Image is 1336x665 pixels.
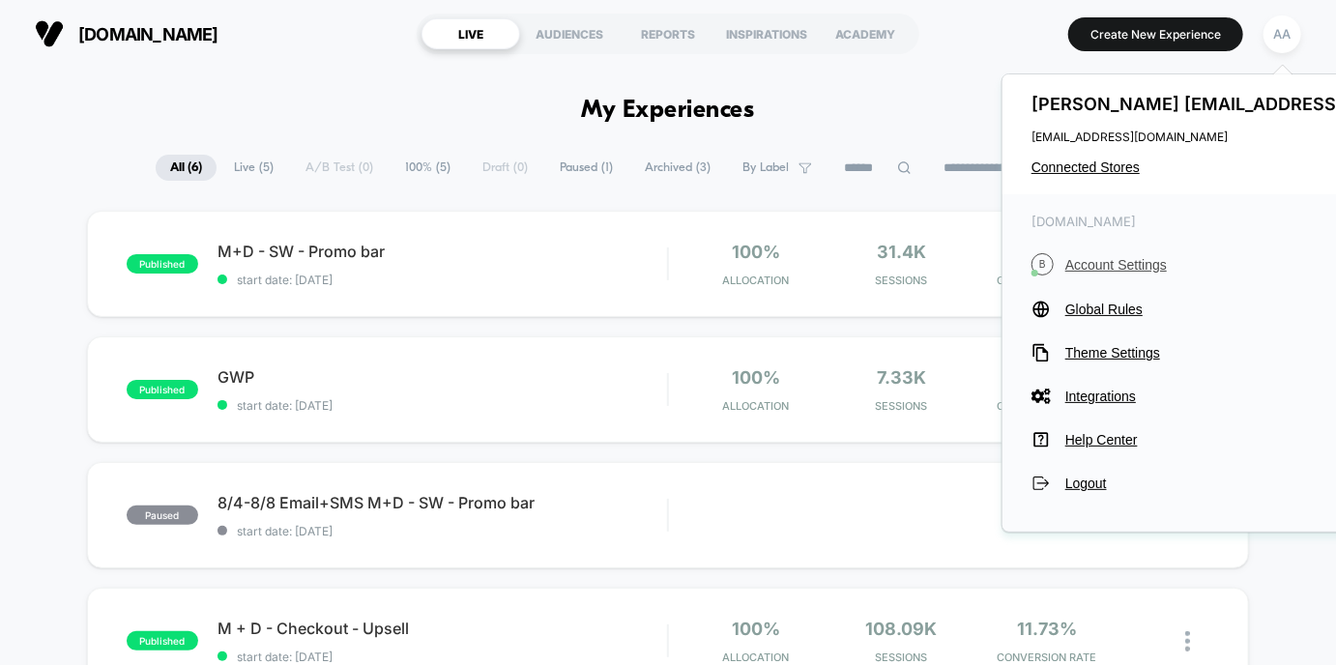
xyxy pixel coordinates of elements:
[816,18,915,49] div: ACADEMY
[833,274,969,287] span: Sessions
[127,380,198,399] span: published
[35,19,64,48] img: Visually logo
[619,18,717,49] div: REPORTS
[520,18,619,49] div: AUDIENCES
[630,155,725,181] span: Archived ( 3 )
[218,367,667,387] span: GWP
[877,242,926,262] span: 31.4k
[1031,253,1054,275] i: B
[545,155,627,181] span: Paused ( 1 )
[391,155,465,181] span: 100% ( 5 )
[421,18,520,49] div: LIVE
[218,493,667,512] span: 8/4-8/8 Email+SMS M+D - SW - Promo bar
[218,273,667,287] span: start date: [DATE]
[732,242,780,262] span: 100%
[219,155,288,181] span: Live ( 5 )
[218,242,667,261] span: M+D - SW - Promo bar
[156,155,217,181] span: All ( 6 )
[127,506,198,525] span: paused
[1068,17,1243,51] button: Create New Experience
[732,619,780,639] span: 100%
[732,367,780,388] span: 100%
[722,274,789,287] span: Allocation
[979,651,1115,664] span: CONVERSION RATE
[1263,15,1301,53] div: AA
[722,651,789,664] span: Allocation
[1185,631,1190,651] img: close
[833,651,969,664] span: Sessions
[218,398,667,413] span: start date: [DATE]
[582,97,755,125] h1: My Experiences
[29,18,224,49] button: [DOMAIN_NAME]
[833,399,969,413] span: Sessions
[127,631,198,651] span: published
[218,619,667,638] span: M + D - Checkout - Upsell
[78,24,218,44] span: [DOMAIN_NAME]
[218,650,667,664] span: start date: [DATE]
[1017,619,1077,639] span: 11.73%
[865,619,937,639] span: 108.09k
[722,399,789,413] span: Allocation
[979,399,1115,413] span: CONVERSION RATE
[127,254,198,274] span: published
[979,274,1115,287] span: CONVERSION RATE
[742,160,789,175] span: By Label
[218,524,667,538] span: start date: [DATE]
[1258,14,1307,54] button: AA
[877,367,926,388] span: 7.33k
[717,18,816,49] div: INSPIRATIONS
